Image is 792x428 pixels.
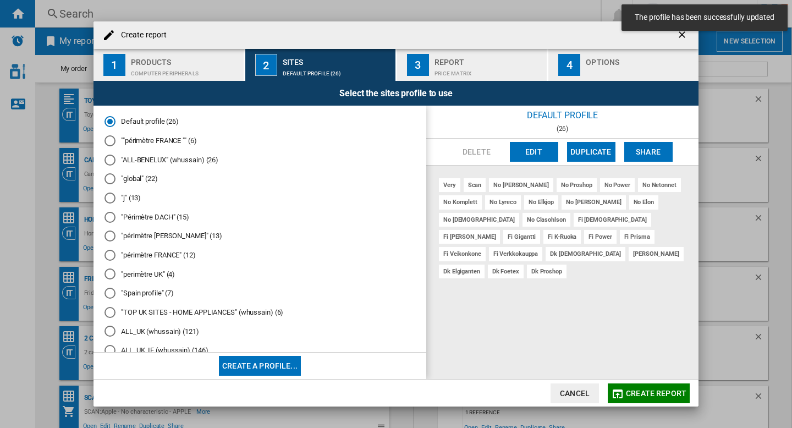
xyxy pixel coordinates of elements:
span: Create report [626,389,686,398]
div: dk [DEMOGRAPHIC_DATA] [546,247,625,261]
div: very [439,178,460,192]
md-radio-button: Default profile (2) [105,117,415,127]
h4: Create report [116,30,167,41]
md-radio-button: "Spain profile" (7) [105,288,415,299]
div: Products [131,53,239,65]
div: no clasohlson [522,213,570,227]
button: 4 Options [548,49,698,81]
ng-md-icon: getI18NText('BUTTONS.CLOSE_DIALOG') [676,29,690,42]
div: fi k-ruoka [543,230,581,244]
div: Report [435,53,543,65]
div: fi gigantti [503,230,540,244]
div: fi power [584,230,616,244]
div: no lyreco [485,195,521,209]
div: Price Matrix [435,65,543,76]
md-radio-button: "périmètre Douglas" (13) [105,231,415,242]
div: fi prisma [620,230,654,244]
div: fi [PERSON_NAME] [439,230,500,244]
div: Options [586,53,694,65]
div: dk elgiganten [439,265,485,278]
div: no komplett [439,195,482,209]
md-radio-button: "j" (13) [105,193,415,204]
div: 1 [103,54,125,76]
div: fi [DEMOGRAPHIC_DATA] [574,213,651,227]
md-dialog: Create report ... [94,21,698,407]
div: no power [600,178,635,192]
div: (26) [426,125,698,133]
div: dk foetex [488,265,524,278]
md-radio-button: ALL_UK_IE (whussain) (146) [105,345,415,356]
div: Default profile [426,106,698,125]
md-radio-button: ALL_UK (whussain) (121) [105,326,415,337]
div: 4 [558,54,580,76]
button: 1 Products Computer peripherals [94,49,245,81]
div: Default profile (26) [283,65,391,76]
button: Delete [453,142,501,162]
button: Create a profile... [219,356,301,376]
md-radio-button: "périmètre FRANCE" (12) [105,250,415,261]
button: Edit [510,142,558,162]
md-radio-button: "TOP UK SITES - HOME APPLIANCES" (whussain) (6) [105,307,415,317]
div: 3 [407,54,429,76]
md-radio-button: "global" (22) [105,174,415,184]
span: The profile has been successfully updated [631,12,778,23]
div: no [PERSON_NAME] [562,195,625,209]
button: Create report [608,383,690,403]
button: Duplicate [567,142,615,162]
div: scan [464,178,486,192]
md-radio-button: "Périmètre DACH" (15) [105,212,415,222]
div: no netonnet [638,178,681,192]
div: [PERSON_NAME] [629,247,684,261]
md-radio-button: ""périmètre FRANCE "" (6) [105,136,415,146]
md-radio-button: "ALL-BENELUX" (whussain) (26) [105,155,415,165]
div: 2 [255,54,277,76]
div: Computer peripherals [131,65,239,76]
div: fi verkkokauppa [489,247,543,261]
md-radio-button: "perimètre UK" (4) [105,269,415,279]
div: no [DEMOGRAPHIC_DATA] [439,213,519,227]
div: no elkjop [524,195,558,209]
button: Cancel [551,383,599,403]
button: Share [624,142,673,162]
div: dk proshop [527,265,566,278]
div: fi veikonkone [439,247,486,261]
button: 2 Sites Default profile (26) [245,49,397,81]
div: no [PERSON_NAME] [489,178,553,192]
div: Sites [283,53,391,65]
div: no elon [629,195,658,209]
button: 3 Report Price Matrix [397,49,548,81]
div: Select the sites profile to use [94,81,698,106]
div: no proshop [557,178,597,192]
